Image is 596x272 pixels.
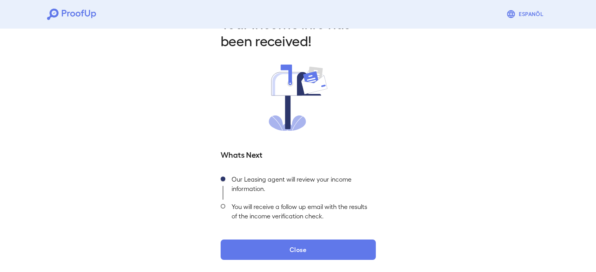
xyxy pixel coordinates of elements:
[503,6,549,22] button: Espanõl
[269,65,328,131] img: received.svg
[225,172,376,200] div: Our Leasing agent will review your income information.
[221,149,376,160] h5: Whats Next
[221,240,376,260] button: Close
[221,14,376,49] h2: Your Income info has been received!
[225,200,376,227] div: You will receive a follow up email with the results of the income verification check.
